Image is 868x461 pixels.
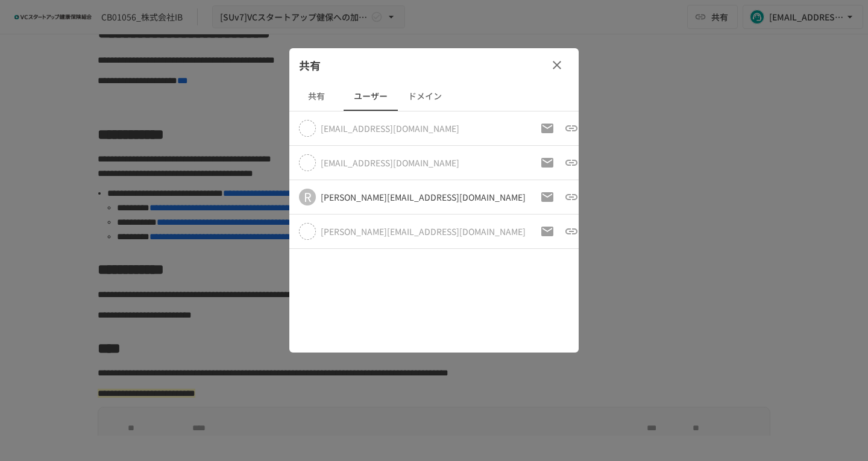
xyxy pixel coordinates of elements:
button: 招待メールの再送 [535,116,559,140]
div: R [299,189,316,205]
button: 招待メールの再送 [535,151,559,175]
button: 招待メールの再送 [535,219,559,243]
button: 招待URLをコピー（以前のものは破棄） [559,185,583,209]
button: 招待URLをコピー（以前のものは破棄） [559,116,583,140]
button: 招待メールの再送 [535,185,559,209]
button: 招待URLをコピー（以前のものは破棄） [559,151,583,175]
div: このユーザーはまだログインしていません。 [321,122,459,134]
button: ドメイン [398,82,452,111]
div: このユーザーはまだログインしていません。 [321,225,526,237]
div: このユーザーはまだログインしていません。 [321,157,459,169]
button: 招待URLをコピー（以前のものは破棄） [559,219,583,243]
div: [PERSON_NAME][EMAIL_ADDRESS][DOMAIN_NAME] [321,191,526,203]
div: 共有 [289,48,579,82]
button: 共有 [289,82,344,111]
button: ユーザー [344,82,398,111]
